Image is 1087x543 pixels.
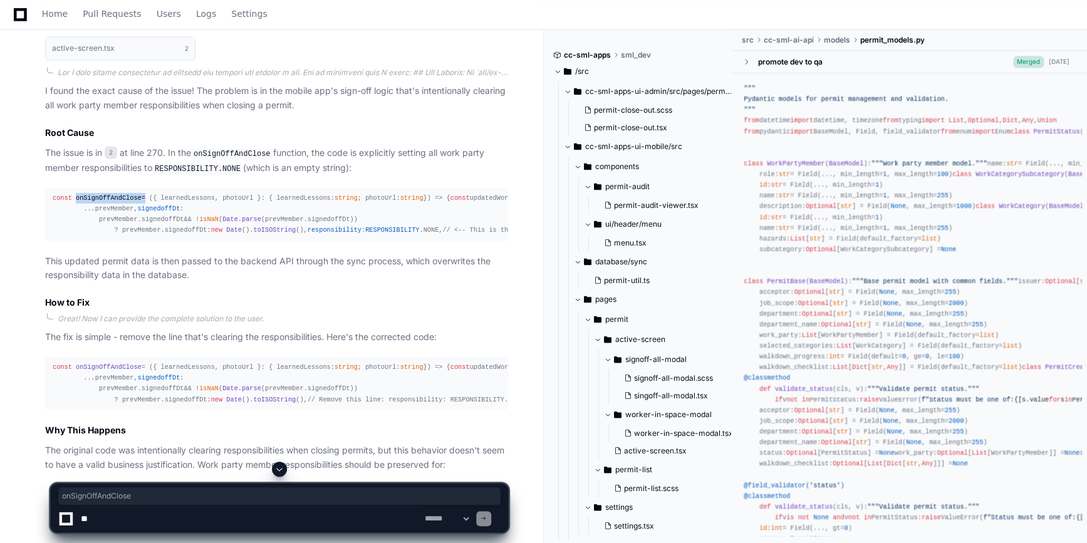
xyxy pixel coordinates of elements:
[945,406,956,414] span: 255
[771,214,782,221] span: str
[949,353,960,360] span: 100
[1049,57,1069,66] div: [DATE]
[53,361,501,405] div: = ( ) => { updatedWorkPartyMembers = workPartyMembers. ( ({ ...prevMember, : prevMember. && ! ( ....
[925,353,929,360] span: 0
[599,197,735,214] button: permit-audit-viewer.tsx
[619,370,735,387] button: signoff-all-modal.scss
[53,193,501,236] div: = ( ) => { updatedWorkPartyMembers = workPartyMembers. ( ({ ...prevMember, : prevMember. && ! ( ....
[53,194,72,202] span: const
[952,428,964,435] span: 255
[619,387,735,405] button: singoff-all-modal.tsx
[58,313,508,323] div: Great! Now I can provide the complete solution to the user.
[802,396,809,403] span: in
[952,170,972,178] span: class
[450,363,470,370] span: const
[775,385,833,393] span: validate_status
[191,148,273,160] code: onSignOffAndClose
[584,309,742,329] button: permit
[226,226,242,234] span: Date
[937,224,948,232] span: 255
[1064,396,1072,403] span: in
[400,194,423,202] span: string
[906,438,922,446] span: None
[802,331,818,339] span: List
[802,428,833,435] span: Optional
[308,215,350,223] span: signedoffDt
[875,214,879,221] span: 1
[604,405,742,425] button: worker-in-space-modal
[625,354,687,365] span: signoff-all-modal
[308,395,528,403] span: // Remove this line: responsibility: RESPONSIBILITY.NONE,
[585,86,732,96] span: cc-sml-apps-ui-admin/src/pages/permit/permit-summary/permit-close-out
[595,294,616,304] span: pages
[741,35,753,45] span: src
[584,177,742,197] button: permit-audit
[1002,116,1018,124] span: Dict
[45,443,508,472] p: The original code was intentionally clearing responsibilities when closing permits, but this beha...
[604,349,742,370] button: signoff-all-modal
[771,181,782,189] span: str
[308,226,361,234] span: responsibility
[856,438,867,446] span: str
[999,202,1045,210] span: WorkCategory
[605,182,650,192] span: permit-audit
[744,374,790,381] span: @classmethod
[860,396,879,403] span: raise
[624,446,687,456] span: active-screen.tsx
[833,460,863,467] span: Optional
[852,277,1018,285] span: """Base permit model with common fields."""
[76,194,142,202] span: onSignOffAndClose
[1013,56,1044,68] span: Merged
[887,460,902,467] span: Dict
[975,202,995,210] span: class
[594,460,742,480] button: permit-list
[142,215,184,223] span: signedoffDt
[949,299,964,307] span: 2000
[972,321,983,328] span: 255
[883,417,898,425] span: None
[833,417,844,425] span: str
[199,215,219,223] span: isNaN
[779,170,790,178] span: str
[599,234,735,252] button: menu.tsx
[763,35,813,45] span: cc-sml-ai-api
[138,205,180,212] span: signedoffDt
[105,146,117,158] span: 2
[231,10,267,18] span: Settings
[400,363,423,370] span: string
[806,202,836,210] span: Optional
[744,160,763,167] span: class
[575,66,589,76] span: /src
[335,194,358,202] span: string
[887,310,902,318] span: None
[883,299,898,307] span: None
[45,84,508,113] p: I found the exact cause of the issue! The problem is in the mobile app's sign-off logic that's in...
[625,410,712,420] span: worker-in-space-modal
[242,215,261,223] span: parse
[945,288,956,296] span: 255
[829,288,840,296] span: str
[605,314,628,324] span: permit
[574,84,581,99] svg: Directory
[972,128,995,135] span: import
[594,312,601,327] svg: Directory
[883,192,887,199] span: 1
[809,277,844,285] span: BaseModel
[604,332,611,347] svg: Directory
[775,396,783,403] span: if
[157,10,181,18] span: Users
[759,214,767,221] span: id
[604,276,650,286] span: permit-util.ts
[45,423,508,436] h2: Why This Happens
[589,272,735,289] button: permit-util.ts
[744,116,759,124] span: from
[196,10,216,18] span: Logs
[759,181,767,189] span: id
[308,384,350,391] span: signedoffDt
[1002,342,1018,349] span: list
[253,226,296,234] span: toISOString
[887,428,902,435] span: None
[585,142,682,152] span: cc-sml-apps-ui-mobile/src
[614,200,699,210] span: permit-audit-viewer.tsx
[790,116,813,124] span: import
